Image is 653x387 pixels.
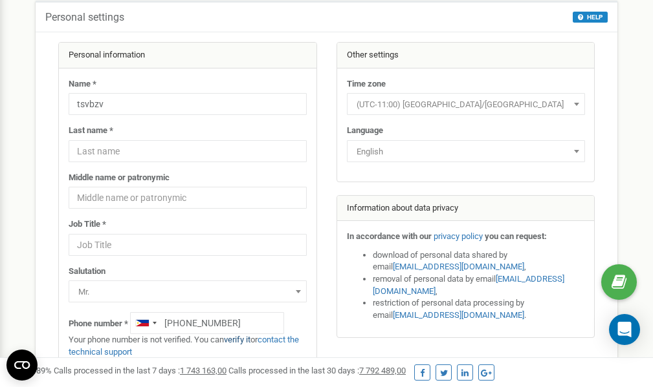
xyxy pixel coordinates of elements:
[347,125,383,137] label: Language
[224,335,250,344] a: verify it
[69,234,307,256] input: Job Title
[347,231,432,241] strong: In accordance with our
[130,312,284,334] input: +1-800-555-55-55
[351,96,581,114] span: (UTC-11:00) Pacific/Midway
[347,140,585,162] span: English
[180,366,227,375] u: 1 743 163,00
[228,366,406,375] span: Calls processed in the last 30 days :
[69,140,307,162] input: Last name
[434,231,483,241] a: privacy policy
[45,12,124,23] h5: Personal settings
[131,313,160,333] div: Telephone country code
[347,78,386,90] label: Time zone
[351,143,581,161] span: English
[373,297,585,321] li: restriction of personal data processing by email .
[73,283,302,301] span: Mr.
[54,366,227,375] span: Calls processed in the last 7 days :
[69,334,307,358] p: Your phone number is not verified. You can or
[609,314,640,345] div: Open Intercom Messenger
[69,266,105,278] label: Salutation
[69,335,299,357] a: contact the technical support
[69,318,128,330] label: Phone number *
[69,78,96,90] label: Name *
[69,125,113,137] label: Last name *
[373,273,585,297] li: removal of personal data by email ,
[337,196,595,222] div: Information about data privacy
[393,262,524,271] a: [EMAIL_ADDRESS][DOMAIN_NAME]
[485,231,547,241] strong: you can request:
[359,366,406,375] u: 7 792 489,00
[373,249,585,273] li: download of personal data shared by email ,
[393,310,524,320] a: [EMAIL_ADDRESS][DOMAIN_NAME]
[373,274,564,296] a: [EMAIL_ADDRESS][DOMAIN_NAME]
[69,93,307,115] input: Name
[573,12,608,23] button: HELP
[337,43,595,68] div: Other settings
[6,350,38,381] button: Open CMP widget
[69,280,307,302] span: Mr.
[69,172,170,184] label: Middle name or patronymic
[347,93,585,115] span: (UTC-11:00) Pacific/Midway
[69,187,307,209] input: Middle name or patronymic
[59,43,316,68] div: Personal information
[69,218,106,231] label: Job Title *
